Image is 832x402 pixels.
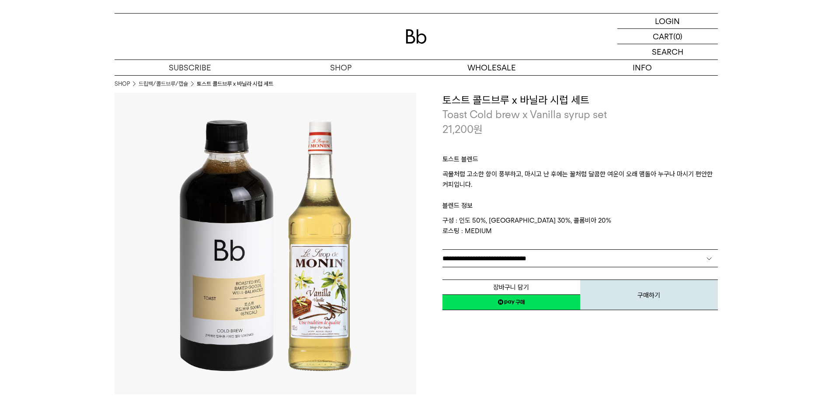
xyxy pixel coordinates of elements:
p: SEARCH [652,44,683,59]
a: SHOP [265,60,416,75]
p: WHOLESALE [416,60,567,75]
p: 블렌드 정보 [442,190,718,215]
p: LOGIN [655,14,680,28]
p: CART [653,29,673,44]
button: 장바구니 담기 [442,280,580,295]
img: 토스트 콜드브루 x 바닐라 시럽 세트 [115,93,416,395]
p: Toast Cold brew x Vanilla syrup set [442,107,718,122]
a: 새창 [442,294,580,310]
p: (0) [673,29,682,44]
a: SHOP [115,80,130,88]
img: 로고 [406,29,427,44]
a: SUBSCRIBE [115,60,265,75]
li: 토스트 콜드브루 x 바닐라 시럽 세트 [197,80,273,88]
span: 원 [473,123,483,136]
button: 구매하기 [580,280,718,310]
p: 곡물처럼 고소한 향이 풍부하고, 마시고 난 후에는 꿀처럼 달콤한 여운이 오래 맴돌아 누구나 마시기 편안한 커피입니다. [442,169,718,190]
a: CART (0) [617,29,718,44]
a: LOGIN [617,14,718,29]
h3: 토스트 콜드브루 x 바닐라 시럽 세트 [442,93,718,108]
p: 토스트 블렌드 [442,154,718,169]
a: 드립백/콜드브루/캡슐 [139,80,188,88]
p: 21,200 [442,122,483,137]
p: 구성 : 인도 50%, [GEOGRAPHIC_DATA] 30%, 콜롬비아 20% 로스팅 : MEDIUM [442,215,718,236]
p: INFO [567,60,718,75]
